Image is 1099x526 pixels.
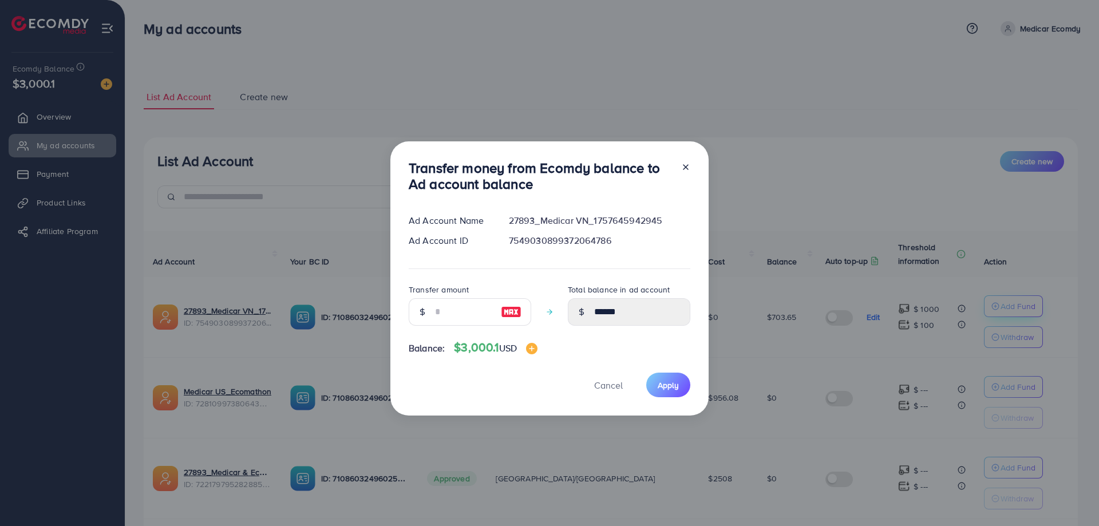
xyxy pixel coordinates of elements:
[646,373,690,397] button: Apply
[500,234,699,247] div: 7549030899372064786
[499,342,517,354] span: USD
[400,214,500,227] div: Ad Account Name
[526,343,537,354] img: image
[400,234,500,247] div: Ad Account ID
[594,379,623,391] span: Cancel
[409,342,445,355] span: Balance:
[568,284,670,295] label: Total balance in ad account
[580,373,637,397] button: Cancel
[501,305,521,319] img: image
[409,284,469,295] label: Transfer amount
[409,160,672,193] h3: Transfer money from Ecomdy balance to Ad account balance
[454,341,537,355] h4: $3,000.1
[658,379,679,391] span: Apply
[500,214,699,227] div: 27893_Medicar VN_1757645942945
[1050,474,1090,517] iframe: Chat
